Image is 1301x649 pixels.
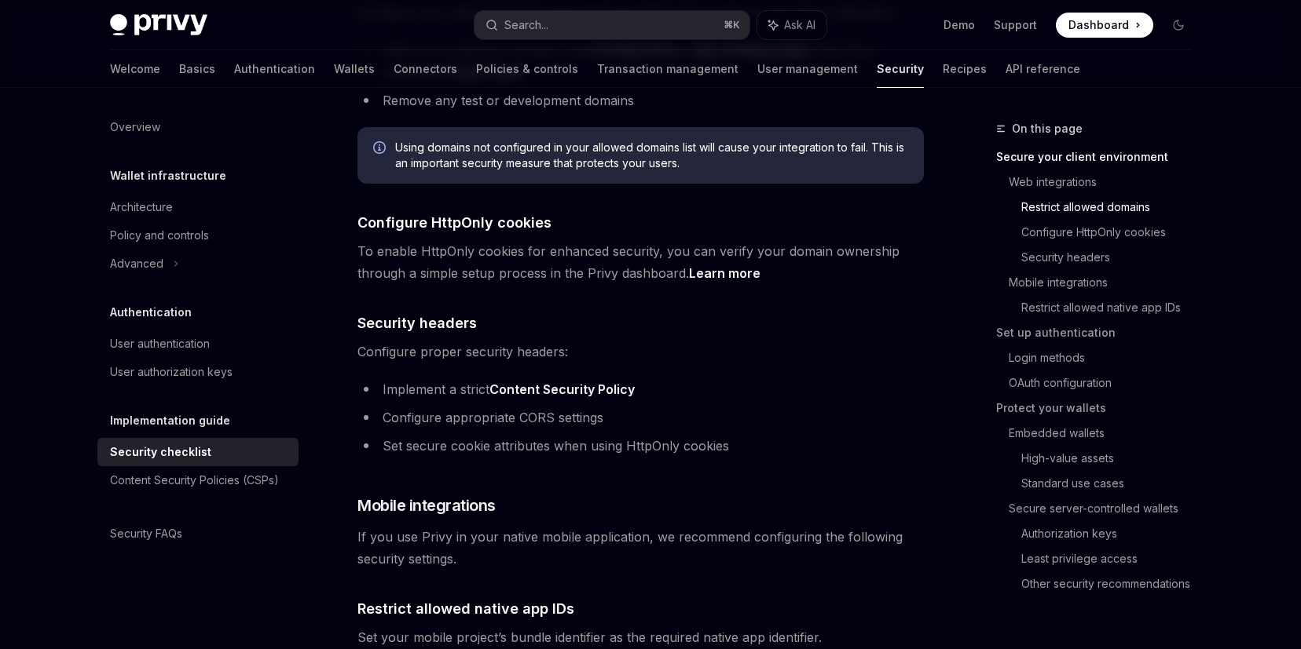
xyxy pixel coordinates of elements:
[110,443,211,461] div: Security checklist
[97,193,299,221] a: Architecture
[395,140,908,171] span: Using domains not configured in your allowed domains list will cause your integration to fail. Th...
[1006,50,1080,88] a: API reference
[110,471,279,490] div: Content Security Policies (CSPs)
[110,524,182,543] div: Security FAQs
[689,265,760,282] a: Learn more
[1021,521,1204,546] a: Authorization keys
[110,363,233,381] div: User authorization keys
[1021,471,1204,496] a: Standard use cases
[943,50,987,88] a: Recipes
[476,50,578,88] a: Policies & controls
[757,50,858,88] a: User management
[357,212,552,233] span: Configure HttpOnly cookies
[1012,119,1083,138] span: On this page
[489,381,635,398] a: Content Security Policy
[1021,571,1204,596] a: Other security recommendations
[97,466,299,494] a: Content Security Policies (CSPs)
[110,198,173,217] div: Architecture
[1068,17,1129,33] span: Dashboard
[394,50,457,88] a: Connectors
[357,526,924,570] span: If you use Privy in your native mobile application, we recommend configuring the following securi...
[1021,446,1204,471] a: High-value assets
[110,411,230,430] h5: Implementation guide
[475,11,749,39] button: Search...⌘K
[1021,245,1204,270] a: Security headers
[1009,270,1204,295] a: Mobile integrations
[357,435,924,457] li: Set secure cookie attributes when using HttpOnly cookies
[110,50,160,88] a: Welcome
[97,330,299,358] a: User authentication
[110,254,163,273] div: Advanced
[357,341,924,363] span: Configure proper security headers:
[504,16,548,35] div: Search...
[1056,13,1153,38] a: Dashboard
[373,141,389,157] svg: Info
[334,50,375,88] a: Wallets
[97,113,299,141] a: Overview
[944,17,975,33] a: Demo
[357,89,924,111] li: Remove any test or development domains
[179,50,215,88] a: Basics
[1021,195,1204,220] a: Restrict allowed domains
[1009,421,1204,446] a: Embedded wallets
[357,598,574,619] span: Restrict allowed native app IDs
[1009,170,1204,195] a: Web integrations
[97,358,299,386] a: User authorization keys
[1009,345,1204,370] a: Login methods
[1021,220,1204,245] a: Configure HttpOnly cookies
[357,312,477,334] span: Security headers
[877,50,924,88] a: Security
[97,438,299,466] a: Security checklist
[1021,546,1204,571] a: Least privilege access
[994,17,1037,33] a: Support
[996,396,1204,421] a: Protect your wallets
[97,221,299,250] a: Policy and controls
[110,226,209,245] div: Policy and controls
[110,334,210,353] div: User authentication
[757,11,826,39] button: Ask AI
[357,240,924,284] span: To enable HttpOnly cookies for enhanced security, you can verify your domain ownership through a ...
[996,320,1204,345] a: Set up authentication
[234,50,315,88] a: Authentication
[357,626,924,648] span: Set your mobile project’s bundle identifier as the required native app identifier.
[97,520,299,548] a: Security FAQs
[724,19,740,31] span: ⌘ K
[1009,370,1204,396] a: OAuth configuration
[1009,496,1204,521] a: Secure server-controlled wallets
[1021,295,1204,320] a: Restrict allowed native app IDs
[357,494,496,516] span: Mobile integrations
[110,303,192,322] h5: Authentication
[996,144,1204,170] a: Secure your client environment
[357,378,924,400] li: Implement a strict
[357,407,924,428] li: Configure appropriate CORS settings
[110,118,160,137] div: Overview
[784,17,815,33] span: Ask AI
[110,166,226,185] h5: Wallet infrastructure
[110,14,207,36] img: dark logo
[1166,13,1191,38] button: Toggle dark mode
[597,50,738,88] a: Transaction management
